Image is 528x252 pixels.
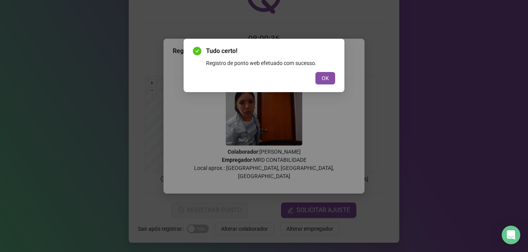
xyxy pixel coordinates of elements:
div: Registro de ponto web efetuado com sucesso. [206,59,335,67]
div: Open Intercom Messenger [502,226,520,244]
span: OK [322,74,329,82]
span: Tudo certo! [206,46,335,56]
span: check-circle [193,47,201,55]
button: OK [315,72,335,84]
